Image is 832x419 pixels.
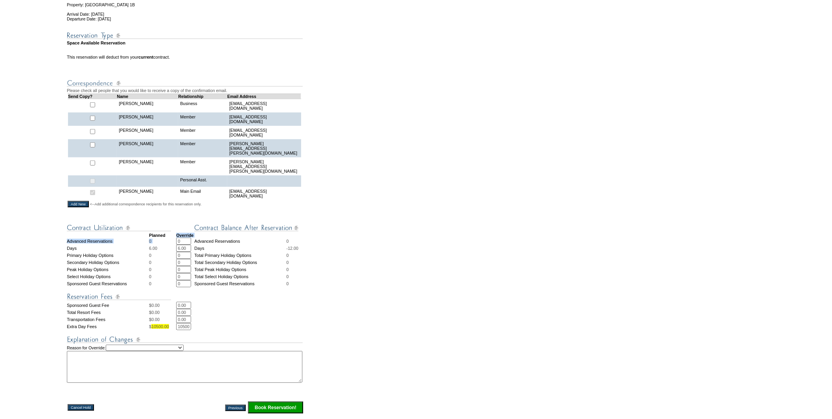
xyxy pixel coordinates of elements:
[149,302,176,309] td: $
[67,266,149,273] td: Peak Holiday Options
[227,113,301,126] td: [EMAIL_ADDRESS][DOMAIN_NAME]
[178,94,227,99] td: Relationship
[287,281,289,286] span: 0
[67,345,304,383] td: Reason for Override:
[68,404,94,411] input: Cancel Hold
[248,402,303,413] input: Click this button to finalize your reservation.
[138,55,153,59] b: current
[149,246,157,251] span: 6.00
[149,309,176,316] td: $
[178,187,227,200] td: Main Email
[287,267,289,272] span: 0
[287,274,289,279] span: 0
[149,260,151,265] span: 0
[90,202,202,207] span: <--Add additional correspondence recipients for this reservation only.
[67,302,149,309] td: Sponsored Guest Fee
[227,126,301,139] td: [EMAIL_ADDRESS][DOMAIN_NAME]
[194,273,286,280] td: Total Select Holiday Options
[67,259,149,266] td: Secondary Holiday Options
[227,94,301,99] td: Email Address
[176,233,193,238] strong: Override
[117,113,178,126] td: [PERSON_NAME]
[67,223,171,233] img: Contract Utilization
[149,239,151,244] span: 0
[287,246,298,251] span: -12.00
[117,126,178,139] td: [PERSON_NAME]
[149,274,151,279] span: 0
[67,17,304,21] td: Departure Date: [DATE]
[67,316,149,323] td: Transportation Fees
[67,31,303,41] img: Reservation Type
[149,281,151,286] span: 0
[194,252,286,259] td: Total Primary Holiday Options
[67,245,149,252] td: Days
[194,245,286,252] td: Days
[67,309,149,316] td: Total Resort Fees
[227,99,301,113] td: [EMAIL_ADDRESS][DOMAIN_NAME]
[178,157,227,175] td: Member
[227,187,301,200] td: [EMAIL_ADDRESS][DOMAIN_NAME]
[227,157,301,175] td: [PERSON_NAME][EMAIL_ADDRESS][PERSON_NAME][DOMAIN_NAME]
[68,201,89,207] input: Add New
[117,139,178,157] td: [PERSON_NAME]
[67,252,149,259] td: Primary Holiday Options
[287,239,289,244] span: 0
[194,266,286,273] td: Total Peak Holiday Options
[194,280,286,287] td: Sponsored Guest Reservations
[178,99,227,113] td: Business
[67,323,149,330] td: Extra Day Fees
[225,405,246,411] input: Previous
[151,317,160,322] span: 0.00
[227,139,301,157] td: [PERSON_NAME][EMAIL_ADDRESS][PERSON_NAME][DOMAIN_NAME]
[117,157,178,175] td: [PERSON_NAME]
[67,238,149,245] td: Advanced Reservations
[67,41,304,45] td: Space Available Reservation
[117,94,178,99] td: Name
[194,259,286,266] td: Total Secondary Holiday Options
[149,233,165,238] strong: Planned
[149,323,176,330] td: $
[178,126,227,139] td: Member
[194,238,286,245] td: Advanced Reservations
[287,260,289,265] span: 0
[287,253,289,258] span: 0
[117,99,178,113] td: [PERSON_NAME]
[178,139,227,157] td: Member
[67,335,303,345] img: Explanation of Changes
[117,187,178,200] td: [PERSON_NAME]
[149,253,151,258] span: 0
[194,223,298,233] img: Contract Balance After Reservation
[67,280,149,287] td: Sponsored Guest Reservations
[151,310,160,315] span: 0.00
[67,7,304,17] td: Arrival Date: [DATE]
[149,267,151,272] span: 0
[68,94,117,99] td: Send Copy?
[149,316,176,323] td: $
[67,55,304,59] td: This reservation will deduct from your contract.
[178,113,227,126] td: Member
[67,292,171,302] img: Reservation Fees
[67,273,149,280] td: Select Holiday Options
[151,324,169,329] span: 10500.00
[178,175,227,187] td: Personal Asst.
[67,88,227,93] span: Please check all people that you would like to receive a copy of the confirmation email.
[151,303,160,308] span: 0.00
